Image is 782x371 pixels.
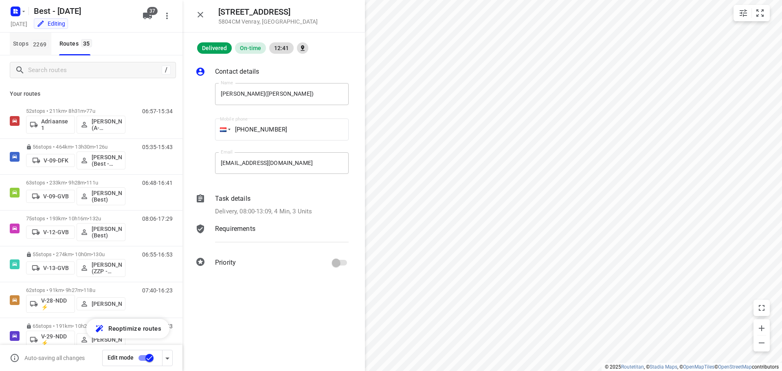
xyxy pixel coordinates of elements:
span: Delivered [197,45,232,51]
button: V-29-NDD ⚡ [26,331,75,349]
p: [PERSON_NAME] (ZZP - Best) [92,261,122,274]
button: V-09-DFK [26,154,75,167]
button: V-13-GVB [26,261,75,274]
button: [PERSON_NAME] [77,297,125,310]
span: • [94,144,96,150]
span: Edit mode [108,354,134,361]
p: 06:48-16:41 [142,180,173,186]
button: V-28-NDD ⚡ [26,295,75,313]
p: 65 stops • 191km • 10h2m [26,323,125,329]
button: [PERSON_NAME] (Best) [77,223,125,241]
p: [PERSON_NAME] (Best) [92,226,122,239]
div: Show driver's finish location [297,42,308,54]
div: Driver app settings [163,353,172,363]
p: V-12-GVB [43,229,69,235]
button: [PERSON_NAME] (Best) [77,187,125,205]
p: V-13-GVB [43,265,69,271]
h5: Best - [DATE] [31,4,136,18]
p: 52 stops • 211km • 8h31m [26,108,125,114]
li: © 2025 , © , © © contributors [605,364,779,370]
button: V-09-GVB [26,190,75,203]
p: 63 stops • 233km • 9h28m [26,180,125,186]
button: [PERSON_NAME] (A-flexibleservice - Best - ZZP) [77,116,125,134]
button: Fit zoom [752,5,768,21]
p: [PERSON_NAME] [92,301,122,307]
p: Priority [215,258,236,268]
p: Requirements [215,224,255,234]
div: Task detailsDelivery, 08:00-13:09, 4 Min, 3 Units [195,194,349,216]
span: • [82,287,83,293]
p: 05:35-15:43 [142,144,173,150]
span: Reoptimize routes [108,323,161,334]
div: Routes [59,39,94,49]
input: 1 (702) 123-4567 [215,119,349,140]
p: Your routes [10,90,173,98]
p: 08:06-17:29 [142,215,173,222]
button: [PERSON_NAME] [77,333,125,346]
input: Search routes [28,64,162,77]
h5: [STREET_ADDRESS] [218,7,318,17]
label: Mobile phone [220,117,248,121]
p: [PERSON_NAME] (Best - ZZP) [92,154,122,167]
p: Adriaanse 1 [41,118,71,131]
span: 118u [83,287,95,293]
p: Contact details [215,67,259,77]
button: 37 [139,8,156,24]
p: [PERSON_NAME] [92,336,122,343]
p: 75 stops • 193km • 10h16m [26,215,125,222]
span: 12:41 [269,45,294,51]
span: 2269 [31,40,49,48]
p: 06:55-16:53 [142,251,173,258]
button: [PERSON_NAME] (Best - ZZP) [77,151,125,169]
span: 77u [86,108,95,114]
button: Close [192,7,209,23]
span: On-time [235,45,266,51]
p: Auto-saving all changes [24,355,85,361]
button: Map settings [735,5,751,21]
div: small contained button group [734,5,770,21]
span: • [85,108,86,114]
a: Stadia Maps [650,364,677,370]
div: Contact details [195,67,349,78]
a: OpenStreetMap [718,364,752,370]
p: V-09-DFK [44,157,68,164]
h5: Project date [7,19,31,29]
div: / [162,66,171,75]
a: Routetitan [621,364,644,370]
p: V-09-GVB [43,193,69,200]
span: • [88,215,89,222]
div: Editing [37,20,65,28]
div: Netherlands: + 31 [215,119,231,140]
p: 62 stops • 91km • 9h27m [26,287,125,293]
button: [PERSON_NAME] (ZZP - Best) [77,259,125,277]
span: 37 [147,7,158,15]
span: 35 [81,39,92,47]
p: 56 stops • 464km • 13h30m [26,144,125,150]
a: OpenMapTiles [683,364,714,370]
button: Adriaanse 1 [26,116,75,134]
p: 06:57-15:34 [142,108,173,114]
p: V-29-NDD ⚡ [41,333,71,346]
span: 132u [89,215,101,222]
p: Delivery, 08:00-13:09, 4 Min, 3 Units [215,207,312,216]
span: 130u [93,251,105,257]
button: V-12-GVB [26,226,75,239]
button: Reoptimize routes [86,319,169,338]
p: Task details [215,194,250,204]
p: 55 stops • 274km • 10h0m [26,251,125,257]
div: Requirements [195,224,349,248]
p: [PERSON_NAME] (Best) [92,190,122,203]
p: 07:40-16:23 [142,287,173,294]
span: • [91,251,93,257]
p: V-28-NDD ⚡ [41,297,71,310]
span: • [85,180,86,186]
span: Stops [13,39,51,49]
span: 111u [86,180,98,186]
p: 5804CM Venray , [GEOGRAPHIC_DATA] [218,18,318,25]
span: 126u [96,144,108,150]
p: [PERSON_NAME] (A-flexibleservice - Best - ZZP) [92,118,122,131]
